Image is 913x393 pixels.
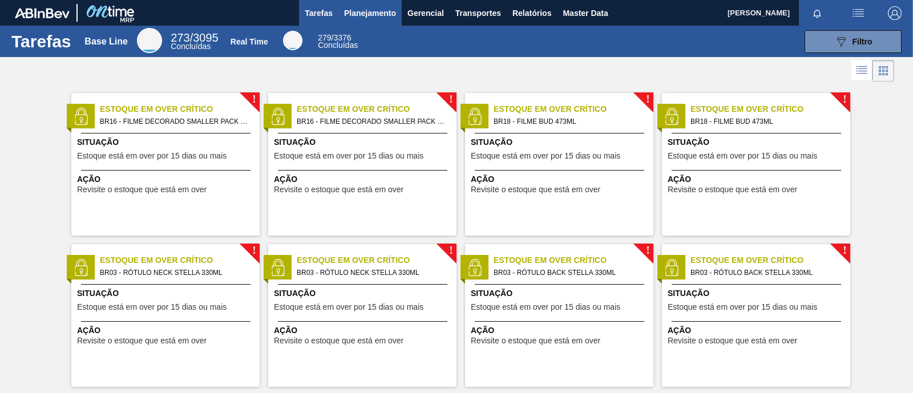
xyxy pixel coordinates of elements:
[100,103,260,115] span: Estoque em Over Crítico
[449,95,453,104] span: !
[171,31,218,44] span: / 3095
[851,6,865,20] img: userActions
[318,33,331,42] span: 279
[843,246,846,255] span: !
[805,30,902,53] button: Filtro
[11,35,71,48] h1: Tarefas
[297,254,457,266] span: Estoque em Over Crítico
[318,33,351,42] span: / 3376
[77,173,257,185] span: Ação
[274,287,454,299] span: Situação
[455,6,501,20] span: Transportes
[171,33,218,50] div: Base Line
[690,254,850,266] span: Estoque em Over Crítico
[471,303,620,311] span: Estoque está em over por 15 dias ou mais
[77,337,207,345] span: Revisite o estoque que está em over
[471,173,651,185] span: Ação
[872,60,894,82] div: Visão em Cards
[668,173,847,185] span: Ação
[646,246,649,255] span: !
[563,6,608,20] span: Master Data
[449,246,453,255] span: !
[269,108,286,125] img: status
[252,246,256,255] span: !
[231,37,268,46] div: Real Time
[77,152,227,160] span: Estoque está em over por 15 dias ou mais
[274,337,403,345] span: Revisite o estoque que está em over
[274,325,454,337] span: Ação
[494,115,644,128] span: BR18 - FILME BUD 473ML
[512,6,551,20] span: Relatórios
[668,136,847,148] span: Situação
[274,185,403,194] span: Revisite o estoque que está em over
[77,185,207,194] span: Revisite o estoque que está em over
[344,6,396,20] span: Planejamento
[663,108,680,125] img: status
[305,6,333,20] span: Tarefas
[494,103,653,115] span: Estoque em Over Crítico
[843,95,846,104] span: !
[851,60,872,82] div: Visão em Lista
[471,136,651,148] span: Situação
[100,115,251,128] span: BR16 - FILME DECORADO SMALLER PACK 269ML
[853,37,872,46] span: Filtro
[318,34,358,49] div: Real Time
[668,303,817,311] span: Estoque está em over por 15 dias ou mais
[690,266,841,279] span: BR03 - RÓTULO BACK STELLA 330ML
[274,303,423,311] span: Estoque está em over por 15 dias ou mais
[494,266,644,279] span: BR03 - RÓTULO BACK STELLA 330ML
[471,287,651,299] span: Situação
[77,325,257,337] span: Ação
[274,136,454,148] span: Situação
[646,95,649,104] span: !
[15,8,70,18] img: TNhmsLtSVTkK8tSr43FrP2fwEKptu5GPRR3wAAAABJRU5ErkJggg==
[668,185,797,194] span: Revisite o estoque que está em over
[471,325,651,337] span: Ação
[466,259,483,276] img: status
[668,325,847,337] span: Ação
[494,254,653,266] span: Estoque em Over Crítico
[888,6,902,20] img: Logout
[466,108,483,125] img: status
[407,6,444,20] span: Gerencial
[77,287,257,299] span: Situação
[72,259,90,276] img: status
[799,5,835,21] button: Notificações
[100,266,251,279] span: BR03 - RÓTULO NECK STELLA 330ML
[269,259,286,276] img: status
[297,115,447,128] span: BR16 - FILME DECORADO SMALLER PACK 269ML
[663,259,680,276] img: status
[72,108,90,125] img: status
[252,95,256,104] span: !
[77,136,257,148] span: Situação
[274,173,454,185] span: Ação
[297,103,457,115] span: Estoque em Over Crítico
[77,303,227,311] span: Estoque está em over por 15 dias ou mais
[690,115,841,128] span: BR18 - FILME BUD 473ML
[471,152,620,160] span: Estoque está em over por 15 dias ou mais
[274,152,423,160] span: Estoque está em over por 15 dias ou mais
[283,31,302,50] div: Real Time
[171,31,189,44] span: 273
[471,185,600,194] span: Revisite o estoque que está em over
[137,28,162,53] div: Base Line
[100,254,260,266] span: Estoque em Over Crítico
[668,337,797,345] span: Revisite o estoque que está em over
[690,103,850,115] span: Estoque em Over Crítico
[471,337,600,345] span: Revisite o estoque que está em over
[318,40,358,50] span: Concluídas
[668,152,817,160] span: Estoque está em over por 15 dias ou mais
[668,287,847,299] span: Situação
[84,37,128,47] div: Base Line
[171,42,211,51] span: Concluídas
[297,266,447,279] span: BR03 - RÓTULO NECK STELLA 330ML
